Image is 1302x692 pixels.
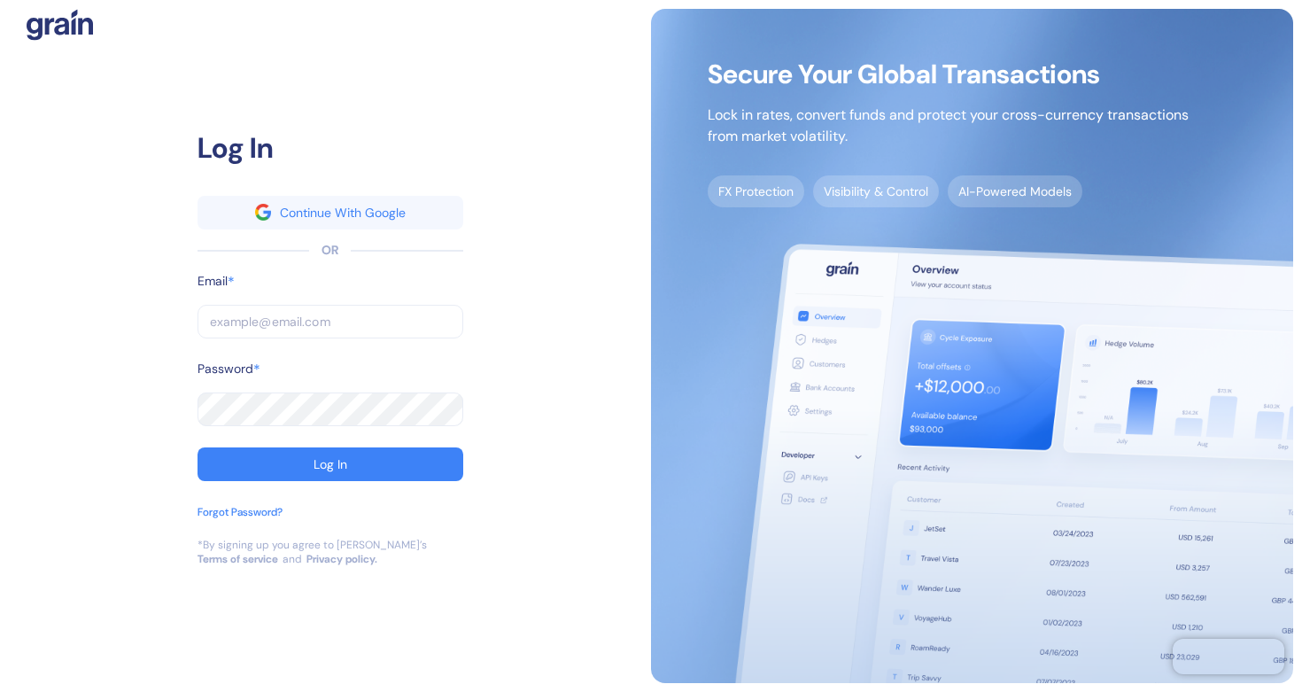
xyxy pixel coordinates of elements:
img: logo [27,9,93,41]
span: Secure Your Global Transactions [708,66,1189,83]
button: googleContinue With Google [198,196,463,229]
a: Terms of service [198,552,278,566]
img: signup-main-image [651,9,1293,683]
div: Log In [314,458,347,470]
div: Log In [198,127,463,169]
button: Log In [198,447,463,481]
div: and [283,552,302,566]
label: Email [198,272,228,291]
iframe: Chatra live chat [1173,639,1284,674]
span: AI-Powered Models [948,175,1082,207]
label: Password [198,360,253,378]
div: Forgot Password? [198,504,283,520]
div: Continue With Google [280,206,406,219]
img: google [255,204,271,220]
span: Visibility & Control [813,175,939,207]
input: example@email.com [198,305,463,338]
span: FX Protection [708,175,804,207]
div: *By signing up you agree to [PERSON_NAME]’s [198,538,427,552]
div: OR [322,241,338,260]
p: Lock in rates, convert funds and protect your cross-currency transactions from market volatility. [708,105,1189,147]
button: Forgot Password? [198,504,283,538]
a: Privacy policy. [306,552,377,566]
